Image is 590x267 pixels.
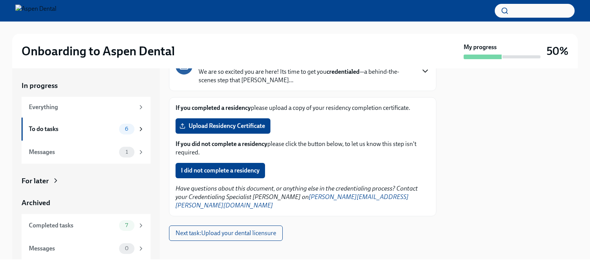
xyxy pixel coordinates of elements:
a: Archived [22,198,151,208]
button: Next task:Upload your dental licensure [169,226,283,241]
span: I did not complete a residency [181,167,260,174]
label: Upload Residency Certificate [176,118,270,134]
em: Have questions about this document, or anything else in the credentialing process? Contact your C... [176,185,418,209]
a: In progress [22,81,151,91]
div: Messages [29,244,116,253]
span: 0 [120,245,133,251]
a: To do tasks6 [22,118,151,141]
span: 1 [121,149,133,155]
div: To do tasks [29,125,116,133]
span: Next task : Upload your dental licensure [176,229,276,237]
a: Messages0 [22,237,151,260]
span: Upload Residency Certificate [181,122,265,130]
a: Messages1 [22,141,151,164]
strong: If you completed a residency [176,104,251,111]
h2: Onboarding to Aspen Dental [22,43,175,59]
strong: My progress [464,43,497,51]
div: Messages [29,148,116,156]
button: I did not complete a residency [176,163,265,178]
div: For later [22,176,49,186]
p: We are so excited you are here! Its time to get you —a behind-the-scenes step that [PERSON_NAME]... [199,68,414,85]
span: 7 [121,222,133,228]
img: Aspen Dental [15,5,56,17]
p: please upload a copy of your residency completion certificate. [176,104,430,112]
h3: 50% [547,44,568,58]
a: For later [22,176,151,186]
a: Completed tasks7 [22,214,151,237]
p: please click the button below, to let us know this step isn't required. [176,140,430,157]
strong: If you did not complete a residency [176,140,267,148]
a: Everything [22,97,151,118]
div: Completed tasks [29,221,116,230]
div: Everything [29,103,134,111]
span: 6 [120,126,133,132]
strong: credentialed [326,68,360,75]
